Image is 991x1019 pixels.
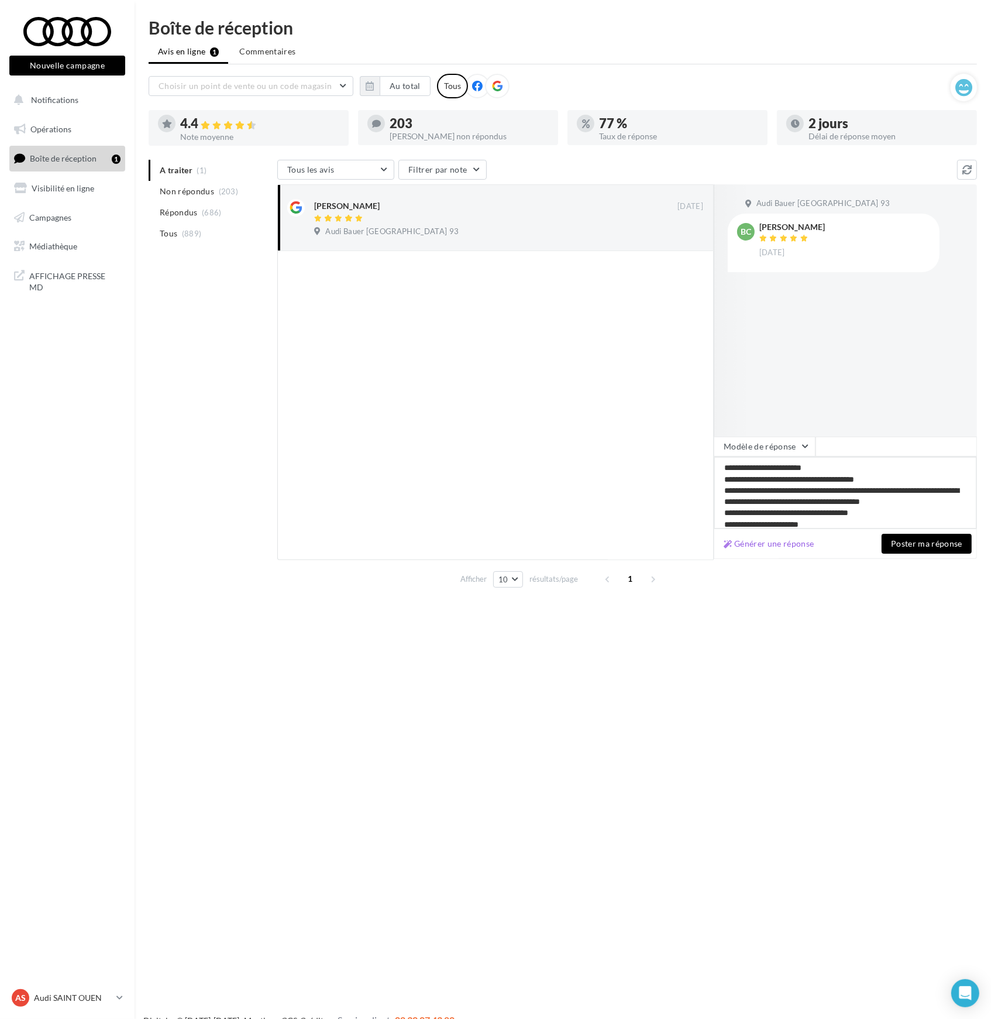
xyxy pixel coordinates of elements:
div: 203 [390,117,549,130]
div: 4.4 [180,117,339,131]
span: [DATE] [759,248,785,258]
span: Afficher [460,574,487,585]
span: Non répondus [160,186,214,197]
button: Au total [360,76,431,96]
div: 77 % [599,117,758,130]
span: Audi Bauer [GEOGRAPHIC_DATA] 93 [325,227,459,237]
button: Tous les avis [277,160,394,180]
div: [PERSON_NAME] [314,200,380,212]
a: AFFICHAGE PRESSE MD [7,263,128,298]
span: Médiathèque [29,241,77,251]
span: [DATE] [677,201,703,212]
span: Visibilité en ligne [32,183,94,193]
button: Nouvelle campagne [9,56,125,76]
span: Audi Bauer [GEOGRAPHIC_DATA] 93 [756,198,890,209]
div: Tous [437,74,468,98]
span: BC [741,226,751,238]
div: Open Intercom Messenger [951,979,979,1007]
span: Tous les avis [287,164,335,174]
div: 2 jours [808,117,968,130]
span: Notifications [31,95,78,105]
button: Modèle de réponse [714,437,815,457]
button: Notifications [7,88,123,112]
button: Filtrer par note [398,160,487,180]
div: [PERSON_NAME] non répondus [390,132,549,140]
button: Au total [380,76,431,96]
a: Boîte de réception1 [7,146,128,171]
span: (889) [182,229,202,238]
p: Audi SAINT OUEN [34,992,112,1004]
a: AS Audi SAINT OUEN [9,987,125,1009]
span: Campagnes [29,212,71,222]
span: 1 [621,569,640,588]
button: Choisir un point de vente ou un code magasin [149,76,353,96]
div: Note moyenne [180,133,339,141]
span: (203) [219,187,239,196]
span: AS [15,992,26,1004]
button: Poster ma réponse [882,534,972,554]
span: 10 [498,575,508,584]
a: Visibilité en ligne [7,176,128,201]
a: Opérations [7,117,128,142]
button: Générer une réponse [719,537,819,551]
div: Taux de réponse [599,132,758,140]
a: Campagnes [7,205,128,230]
span: Opérations [30,124,71,134]
span: AFFICHAGE PRESSE MD [29,268,121,293]
div: Délai de réponse moyen [808,132,968,140]
span: Répondus [160,207,198,218]
span: résultats/page [529,574,578,585]
button: 10 [493,571,523,588]
a: Médiathèque [7,234,128,259]
span: Choisir un point de vente ou un code magasin [159,81,332,91]
span: (686) [202,208,222,217]
div: [PERSON_NAME] [759,223,825,231]
div: Boîte de réception [149,19,977,36]
div: 1 [112,155,121,164]
span: Commentaires [239,46,295,57]
span: Boîte de réception [30,153,97,163]
span: Tous [160,228,177,239]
